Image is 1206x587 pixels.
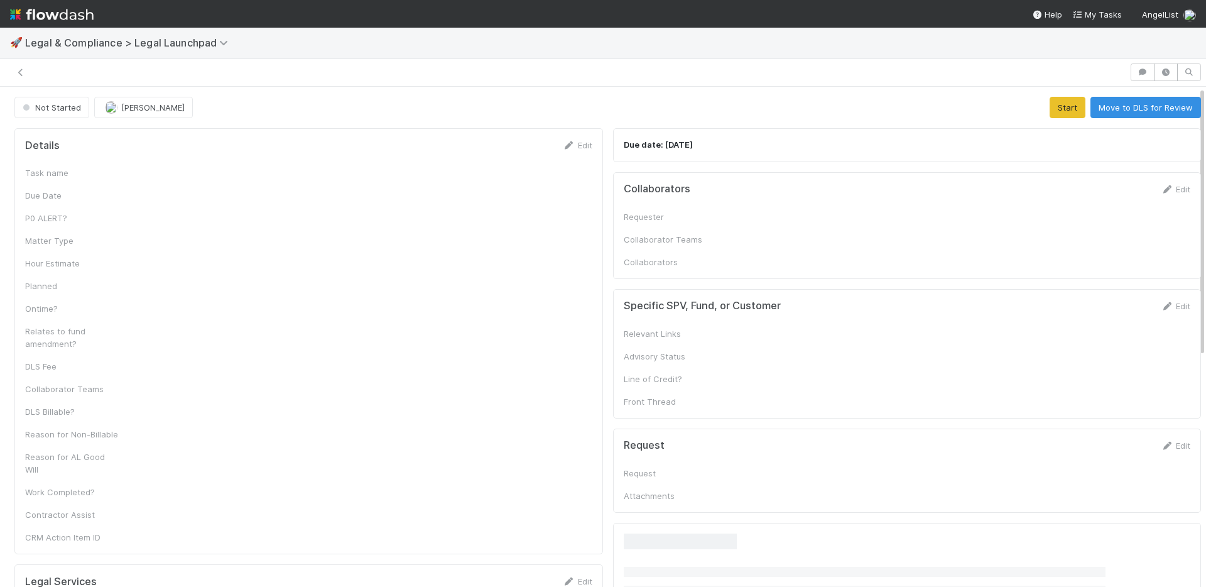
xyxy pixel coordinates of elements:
[25,405,119,418] div: DLS Billable?
[1050,97,1085,118] button: Start
[1161,184,1190,194] a: Edit
[25,189,119,202] div: Due Date
[25,531,119,544] div: CRM Action Item ID
[624,327,718,340] div: Relevant Links
[25,508,119,521] div: Contractor Assist
[624,183,690,195] h5: Collaborators
[10,4,94,25] img: logo-inverted-e16ddd16eac7371096b0.svg
[25,280,119,292] div: Planned
[1090,97,1201,118] button: Move to DLS for Review
[25,140,60,152] h5: Details
[25,234,119,247] div: Matter Type
[25,167,119,179] div: Task name
[624,233,718,246] div: Collaborator Teams
[624,395,718,408] div: Front Thread
[624,373,718,385] div: Line of Credit?
[624,211,718,223] div: Requester
[20,102,81,112] span: Not Started
[14,97,89,118] button: Not Started
[25,383,119,395] div: Collaborator Teams
[624,467,718,480] div: Request
[10,37,23,48] span: 🚀
[25,428,119,441] div: Reason for Non-Billable
[624,350,718,363] div: Advisory Status
[25,302,119,315] div: Ontime?
[624,490,718,502] div: Attachments
[1142,9,1178,19] span: AngelList
[1032,8,1062,21] div: Help
[624,256,718,268] div: Collaborators
[563,140,592,150] a: Edit
[1161,301,1190,311] a: Edit
[25,451,119,476] div: Reason for AL Good Will
[624,439,665,452] h5: Request
[25,36,234,49] span: Legal & Compliance > Legal Launchpad
[624,140,693,150] strong: Due date: [DATE]
[25,360,119,373] div: DLS Fee
[1161,441,1190,451] a: Edit
[25,257,119,270] div: Hour Estimate
[624,300,781,312] h5: Specific SPV, Fund, or Customer
[1183,9,1196,21] img: avatar_6cb813a7-f212-4ca3-9382-463c76e0b247.png
[1072,9,1122,19] span: My Tasks
[563,576,592,586] a: Edit
[25,212,119,224] div: P0 ALERT?
[1072,8,1122,21] a: My Tasks
[25,325,119,350] div: Relates to fund amendment?
[25,486,119,498] div: Work Completed?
